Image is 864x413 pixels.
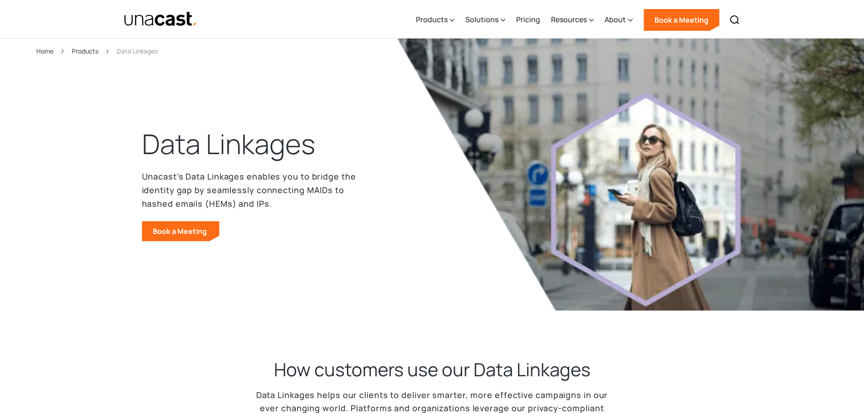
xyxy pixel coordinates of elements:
div: Solutions [465,1,505,39]
a: Home [36,46,54,56]
div: Data Linkages [117,46,158,56]
div: Products [416,14,448,25]
div: Resources [551,14,587,25]
div: About [605,14,626,25]
h1: Data Linkages [142,126,315,162]
div: Products [416,1,454,39]
h2: How customers use our Data Linkages [274,358,591,381]
img: Search icon [729,15,740,25]
a: Book a Meeting [644,9,719,31]
div: Solutions [465,14,498,25]
a: Book a Meeting [142,221,220,241]
div: Resources [551,1,594,39]
a: Products [72,46,98,56]
p: Unacast’s Data Linkages enables you to bridge the identity gap by seamlessly connecting MAIDs to ... [142,170,378,210]
a: home [124,11,198,27]
div: About [605,1,633,39]
a: Pricing [516,1,540,39]
img: Unacast text logo [124,11,198,27]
